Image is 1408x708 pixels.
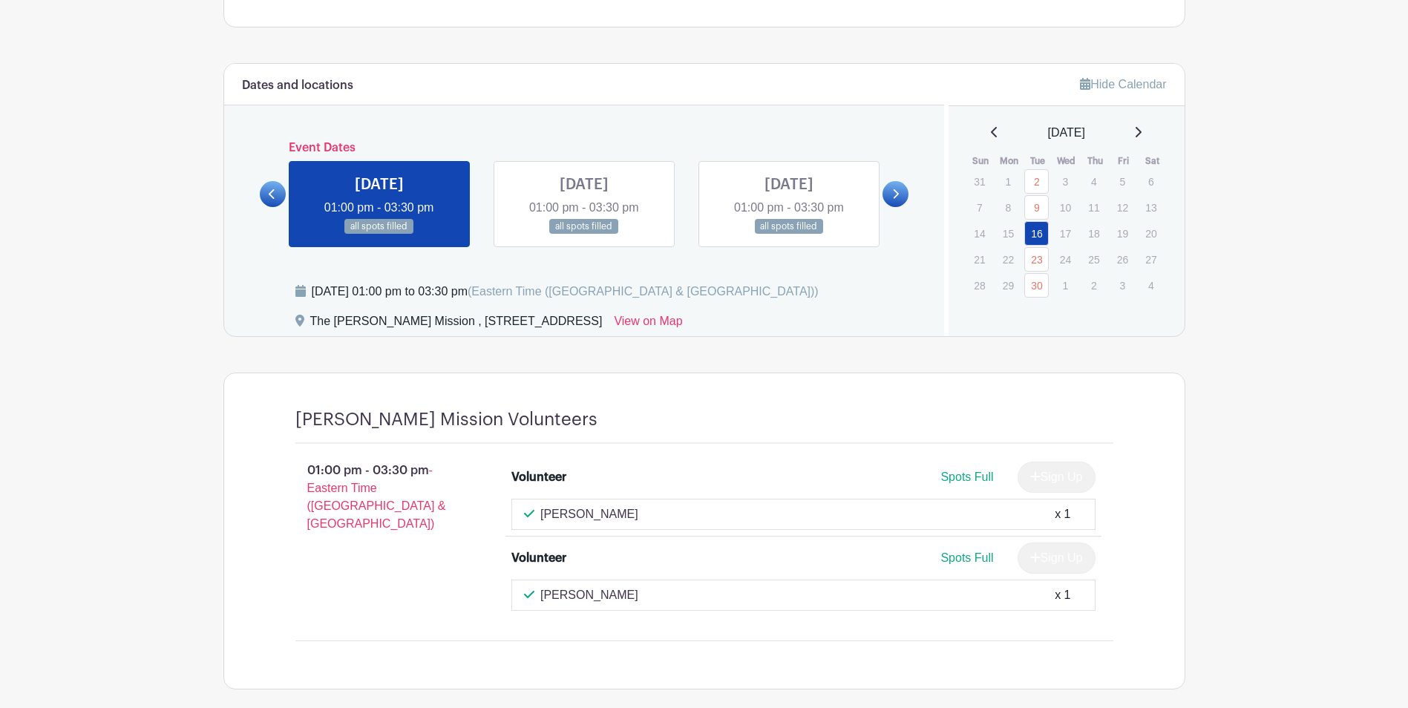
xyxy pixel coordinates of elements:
[1080,78,1166,91] a: Hide Calendar
[1081,154,1110,168] th: Thu
[1139,274,1163,297] p: 4
[468,285,819,298] span: (Eastern Time ([GEOGRAPHIC_DATA] & [GEOGRAPHIC_DATA]))
[1110,222,1135,245] p: 19
[967,196,992,219] p: 7
[1024,221,1049,246] a: 16
[1053,274,1078,297] p: 1
[1053,248,1078,271] p: 24
[1139,248,1163,271] p: 27
[996,222,1021,245] p: 15
[1053,222,1078,245] p: 17
[995,154,1024,168] th: Mon
[1024,273,1049,298] a: 30
[295,409,597,430] h4: [PERSON_NAME] Mission Volunteers
[967,222,992,245] p: 14
[967,274,992,297] p: 28
[1081,170,1106,193] p: 4
[312,283,819,301] div: [DATE] 01:00 pm to 03:30 pm
[1110,274,1135,297] p: 3
[286,141,883,155] h6: Event Dates
[1053,196,1078,219] p: 10
[307,464,446,530] span: - Eastern Time ([GEOGRAPHIC_DATA] & [GEOGRAPHIC_DATA])
[1139,170,1163,193] p: 6
[1110,170,1135,193] p: 5
[1024,169,1049,194] a: 2
[967,170,992,193] p: 31
[540,586,638,604] p: [PERSON_NAME]
[1048,124,1085,142] span: [DATE]
[1024,154,1052,168] th: Tue
[614,312,682,336] a: View on Map
[1110,196,1135,219] p: 12
[1053,170,1078,193] p: 3
[1081,196,1106,219] p: 11
[967,248,992,271] p: 21
[1110,248,1135,271] p: 26
[1081,274,1106,297] p: 2
[242,79,353,93] h6: Dates and locations
[540,505,638,523] p: [PERSON_NAME]
[996,274,1021,297] p: 29
[1138,154,1167,168] th: Sat
[1055,586,1070,604] div: x 1
[940,551,993,564] span: Spots Full
[1052,154,1081,168] th: Wed
[1139,196,1163,219] p: 13
[996,196,1021,219] p: 8
[996,170,1021,193] p: 1
[1081,222,1106,245] p: 18
[996,248,1021,271] p: 22
[1139,222,1163,245] p: 20
[1110,154,1139,168] th: Fri
[1081,248,1106,271] p: 25
[272,456,488,539] p: 01:00 pm - 03:30 pm
[1024,195,1049,220] a: 9
[966,154,995,168] th: Sun
[511,549,566,567] div: Volunteer
[1055,505,1070,523] div: x 1
[511,468,566,486] div: Volunteer
[940,471,993,483] span: Spots Full
[1024,247,1049,272] a: 23
[310,312,603,336] div: The [PERSON_NAME] Mission , [STREET_ADDRESS]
